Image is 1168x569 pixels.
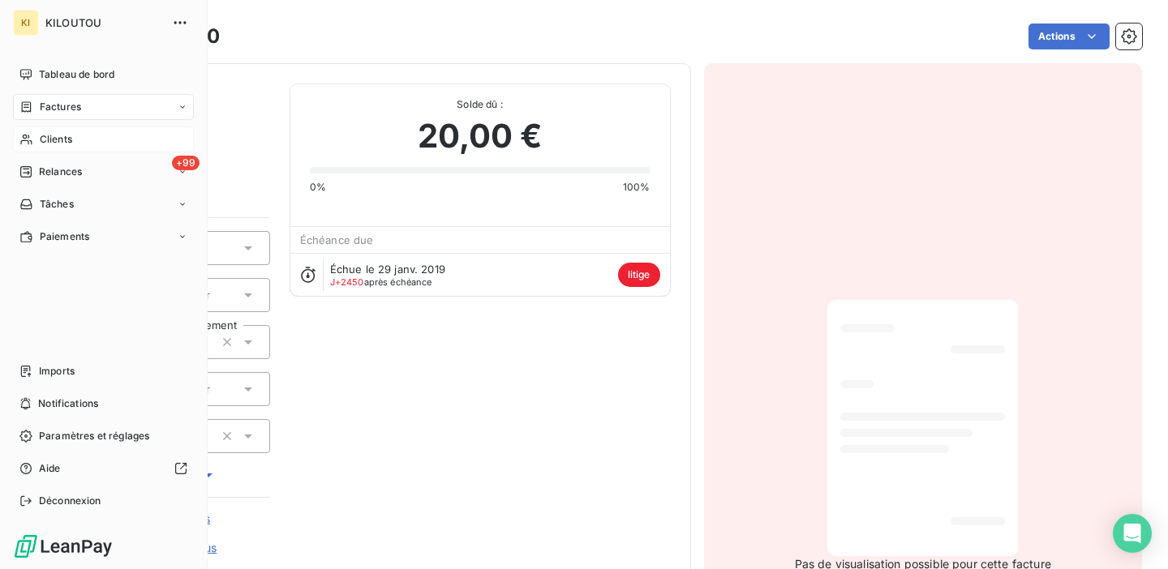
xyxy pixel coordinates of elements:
[40,132,72,147] span: Clients
[40,197,74,212] span: Tâches
[418,112,543,160] span: 20,00 €
[38,396,98,411] span: Notifications
[39,364,75,379] span: Imports
[1113,514,1152,553] div: Open Intercom Messenger
[172,156,200,170] span: +99
[13,533,114,559] img: Logo LeanPay
[310,97,651,112] span: Solde dû :
[39,461,61,476] span: Aide
[45,16,162,29] span: KILOUTOU
[330,263,445,276] span: Échue le 29 janv. 2019
[40,100,81,114] span: Factures
[618,263,660,287] span: litige
[39,67,114,82] span: Tableau de bord
[300,233,374,246] span: Échéance due
[39,165,82,179] span: Relances
[39,494,101,508] span: Déconnexion
[330,276,364,288] span: J+2450
[39,429,149,443] span: Paramètres et réglages
[623,180,651,195] span: 100%
[1028,24,1110,49] button: Actions
[40,229,89,244] span: Paiements
[13,10,39,36] div: KI
[310,180,326,195] span: 0%
[13,456,194,481] a: Aide
[330,277,432,287] span: après échéance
